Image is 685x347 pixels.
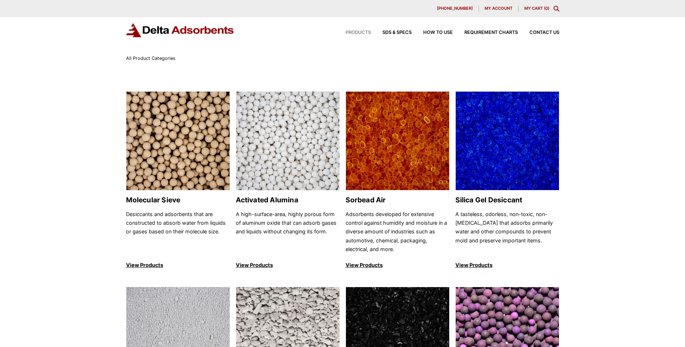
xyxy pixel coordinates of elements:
[431,6,479,12] a: [PHONE_NUMBER]
[346,196,450,204] h2: Sorbead Air
[518,30,559,35] a: Contact Us
[464,30,518,35] span: Requirement Charts
[455,196,559,204] h2: Silica Gel Desiccant
[126,210,230,254] p: Desiccants and adsorbents that are constructed to absorb water from liquids or gases based on the...
[346,30,371,35] span: Products
[485,6,512,10] span: My account
[126,196,230,204] h2: Molecular Sieve
[126,23,234,37] img: Delta Adsorbents
[126,261,230,269] p: View Products
[346,91,450,270] a: Sorbead Air Sorbead Air Adsorbents developed for extensive control against humidity and moisture ...
[554,6,559,12] div: Toggle Modal Content
[236,92,339,191] img: Activated Alumina
[529,30,559,35] span: Contact Us
[236,261,340,269] p: View Products
[126,92,230,191] img: Molecular Sieve
[479,6,519,12] a: My account
[346,261,450,269] p: View Products
[236,196,340,204] h2: Activated Alumina
[456,92,559,191] img: Silica Gel Desiccant
[236,91,340,270] a: Activated Alumina Activated Alumina A high-surface-area, highly porous form of aluminum oxide tha...
[455,91,559,270] a: Silica Gel Desiccant Silica Gel Desiccant A tasteless, odorless, non-toxic, non-[MEDICAL_DATA] th...
[423,30,453,35] span: How to Use
[382,30,412,35] span: SDS & SPECS
[346,92,449,191] img: Sorbead Air
[524,6,549,11] a: My Cart (0)
[236,210,340,254] p: A high-surface-area, highly porous form of aluminum oxide that can adsorb gases and liquids witho...
[412,30,453,35] a: How to Use
[455,210,559,254] p: A tasteless, odorless, non-toxic, non-[MEDICAL_DATA] that adsorbs primarily water and other compo...
[126,91,230,270] a: Molecular Sieve Molecular Sieve Desiccants and adsorbents that are constructed to absorb water fr...
[346,210,450,254] p: Adsorbents developed for extensive control against humidity and moisture in a diverse amount of i...
[126,56,175,61] span: All Product Categories
[371,30,412,35] a: SDS & SPECS
[455,261,559,269] p: View Products
[545,6,548,11] span: 0
[437,6,473,10] span: [PHONE_NUMBER]
[334,30,371,35] a: Products
[453,30,518,35] a: Requirement Charts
